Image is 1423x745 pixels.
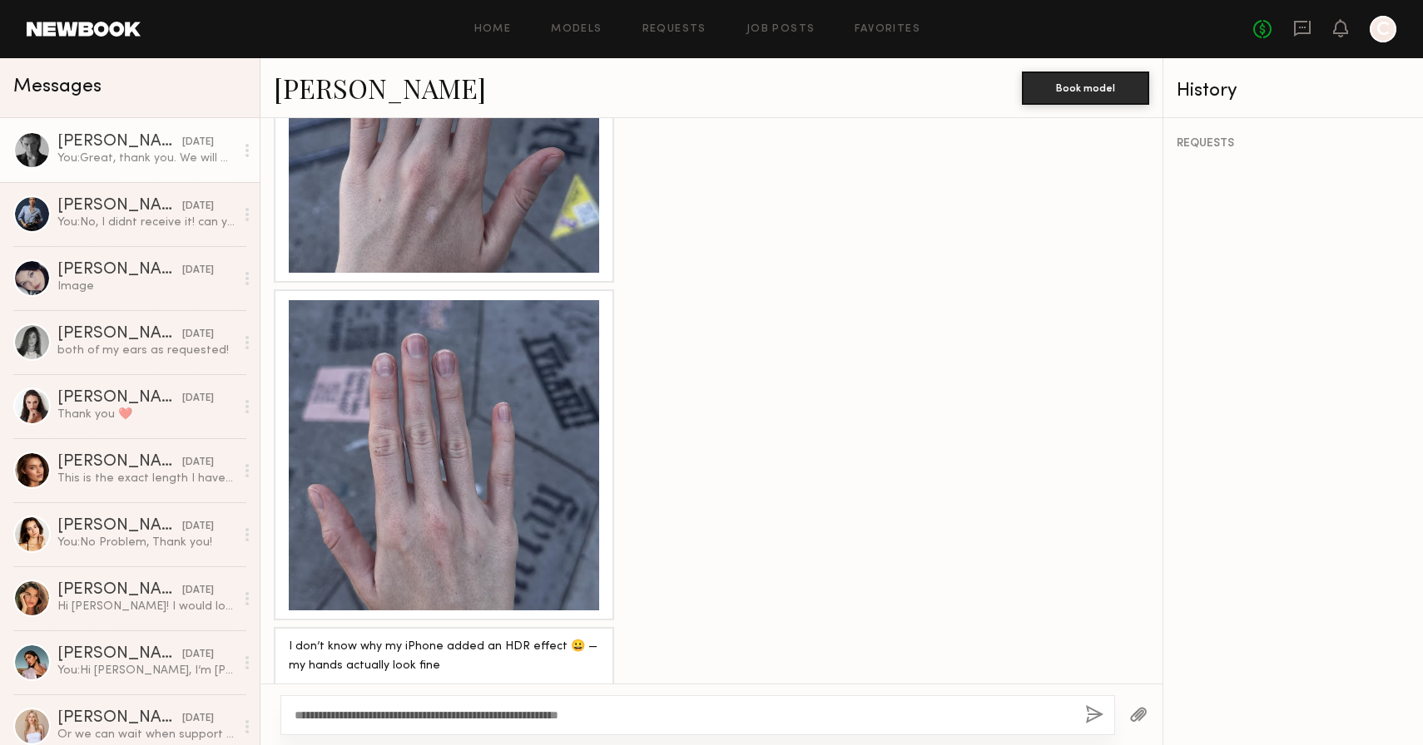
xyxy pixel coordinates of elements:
div: Image [57,279,235,294]
div: [DATE] [182,263,214,279]
div: Hi [PERSON_NAME]! I would love that. The concept seems beautiful and creative. Could we lock in t... [57,599,235,614]
div: You: No, I didnt receive it! can you also confirm the length of your hair? Thank you. [57,215,235,230]
div: I don’t know why my iPhone added an HDR effect 😀 — my hands actually look fine [289,638,599,676]
div: This is the exact length I have right now. [57,471,235,486]
div: [DATE] [182,583,214,599]
a: [PERSON_NAME] [274,70,486,106]
div: You: No Problem, Thank you! [57,535,235,550]
div: [DATE] [182,135,214,150]
div: History [1177,81,1410,101]
button: Book model [1022,72,1149,105]
div: [DATE] [182,199,214,215]
div: [DATE] [182,711,214,727]
div: [DATE] [182,391,214,407]
div: You: Hi [PERSON_NAME], I’m [PERSON_NAME] — founder and creative director of Folles, a fine jewelr... [57,663,235,678]
a: C [1370,16,1396,42]
div: [PERSON_NAME] [57,710,182,727]
div: [DATE] [182,455,214,471]
div: [PERSON_NAME] [57,582,182,599]
div: both of my ears as requested! [57,343,235,358]
div: Thank you ❤️ [57,407,235,422]
a: Home [474,24,512,35]
div: [PERSON_NAME] [57,390,182,407]
a: Favorites [855,24,920,35]
a: Requests [642,24,707,35]
a: Job Posts [746,24,816,35]
div: [PERSON_NAME] [57,326,182,343]
div: [DATE] [182,327,214,343]
span: Messages [13,77,102,96]
div: [PERSON_NAME] [57,262,182,279]
div: You: Great, thank you. We will get back to you later [DATE] on a time and location for [DATE]. Do... [57,150,235,166]
div: [DATE] [182,519,214,535]
div: [PERSON_NAME] [57,518,182,535]
div: [PERSON_NAME] [57,646,182,663]
div: [PERSON_NAME] [57,198,182,215]
a: Book model [1022,80,1149,94]
div: [DATE] [182,647,214,663]
a: Models [551,24,602,35]
div: REQUESTS [1177,138,1410,150]
div: [PERSON_NAME] [57,454,182,471]
div: [PERSON_NAME] [57,134,182,150]
div: Or we can wait when support team responds Sorry [57,727,235,743]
